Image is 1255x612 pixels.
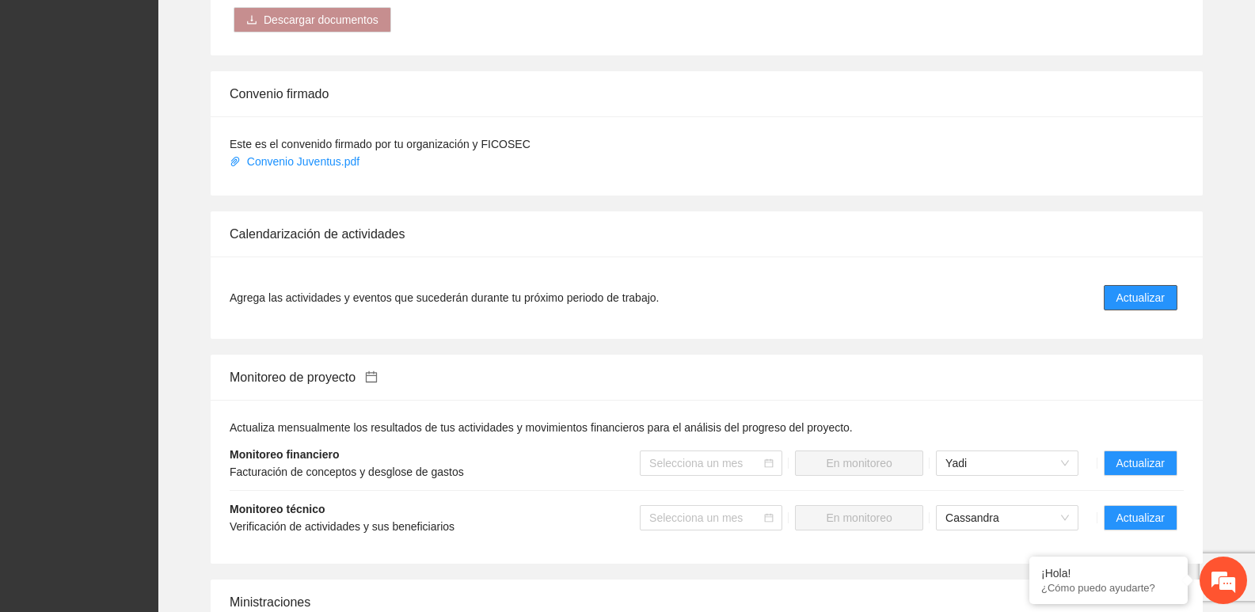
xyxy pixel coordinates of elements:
[230,289,659,306] span: Agrega las actividades y eventos que sucederán durante tu próximo periodo de trabajo.
[1104,450,1177,476] button: Actualizar
[230,138,531,150] span: Este es el convenido firmado por tu organización y FICOSEC
[230,520,454,533] span: Verificación de actividades y sus beneficiarios
[1116,454,1165,472] span: Actualizar
[356,371,378,384] a: calendar
[234,7,391,32] button: downloadDescargar documentos
[82,81,266,101] div: Chatee con nosotros ahora
[260,8,298,46] div: Minimizar ventana de chat en vivo
[365,371,378,383] span: calendar
[230,503,325,515] strong: Monitoreo técnico
[945,451,1069,475] span: Yadi
[1041,567,1176,580] div: ¡Hola!
[230,466,464,478] span: Facturación de conceptos y desglose de gastos
[1041,582,1176,594] p: ¿Cómo puedo ayudarte?
[230,155,363,168] a: Convenio Juventus.pdf
[92,211,219,371] span: Estamos en línea.
[230,448,339,461] strong: Monitoreo financiero
[1104,505,1177,530] button: Actualizar
[1116,509,1165,526] span: Actualizar
[945,506,1069,530] span: Cassandra
[230,71,1184,116] div: Convenio firmado
[230,156,241,167] span: paper-clip
[764,458,774,468] span: calendar
[230,355,1184,400] div: Monitoreo de proyecto
[230,211,1184,257] div: Calendarización de actividades
[8,432,302,488] textarea: Escriba su mensaje y pulse “Intro”
[764,513,774,523] span: calendar
[230,421,853,434] span: Actualiza mensualmente los resultados de tus actividades y movimientos financieros para el anális...
[1104,285,1177,310] button: Actualizar
[1116,289,1165,306] span: Actualizar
